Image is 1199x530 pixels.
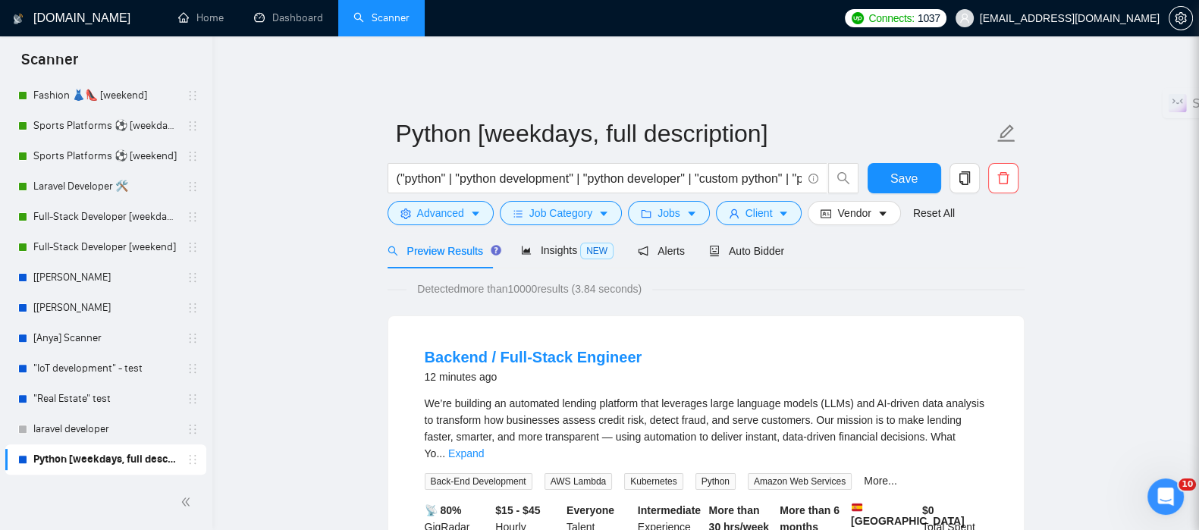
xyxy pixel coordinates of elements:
span: holder [187,120,199,132]
button: copy [949,163,980,193]
a: searchScanner [353,11,410,24]
span: Detected more than 10000 results (3.84 seconds) [406,281,652,297]
b: $15 - $45 [495,504,540,516]
span: user [729,208,739,219]
span: holder [187,89,199,102]
button: Средство выбора эмодзи [48,414,60,426]
span: Jobs [658,205,680,221]
span: info-circle [808,174,818,183]
span: holder [187,393,199,405]
span: Client [745,205,773,221]
b: [GEOGRAPHIC_DATA] [851,502,965,527]
span: holder [187,362,199,375]
span: 10 [1179,478,1196,491]
div: Dima говорит… [12,361,291,428]
span: search [829,171,858,185]
div: Хорошо, чуть позже отпишусь) [103,325,279,340]
button: Добавить вложение [24,414,36,426]
span: double-left [180,494,196,510]
span: user [959,13,970,24]
button: Save [868,163,941,193]
span: delete [989,171,1018,185]
a: dashboardDashboard [254,11,323,24]
p: В сети последние 15 мин [74,19,206,34]
a: Sports Platforms ⚽️ [weekdays] [33,111,177,141]
a: [[PERSON_NAME] [33,262,177,293]
button: Start recording [96,414,108,426]
textarea: Ваше сообщение... [13,382,290,408]
a: Expand [448,447,484,459]
button: Отправить сообщение… [260,408,284,432]
a: [[PERSON_NAME] [33,293,177,323]
span: Amazon Web Services [748,473,852,490]
span: caret-down [598,208,609,219]
a: [Anya] Scanner [33,323,177,353]
span: holder [187,241,199,253]
input: Scanner name... [396,114,993,152]
span: Kubernetes [624,473,683,490]
a: Laravel Developer 🛠️ [33,171,177,202]
a: "Real Estate" test [33,384,177,414]
div: есть) [250,141,279,156]
button: folderJobscaret-down [628,201,710,225]
img: upwork-logo.png [852,12,864,24]
span: caret-down [470,208,481,219]
span: caret-down [877,208,888,219]
div: Dima говорит… [12,57,291,132]
iframe: Intercom live chat [1147,478,1184,515]
a: laravel developer [33,414,177,444]
span: area-chart [521,245,532,256]
img: 🇪🇸 [852,502,862,513]
a: [URL][DOMAIN_NAME] [24,96,143,108]
span: caret-down [778,208,789,219]
button: settingAdvancedcaret-down [388,201,494,225]
a: "IoT development" - test [33,353,177,384]
div: спасибо! [230,175,279,190]
div: А если нету доступа, то вот с линкедина: [24,66,237,111]
b: 📡 80% [425,504,462,516]
a: setting [1169,12,1193,24]
a: Sports Platforms ⚽️ [weekend] [33,141,177,171]
span: AWS Lambda [545,473,613,490]
span: holder [187,150,199,162]
button: userClientcaret-down [716,201,802,225]
span: 1037 [918,10,940,27]
button: Главная [237,6,266,35]
span: notification [638,246,648,256]
div: есть) [238,132,291,165]
b: Everyone [567,504,614,516]
span: idcard [821,208,831,219]
span: holder [187,271,199,284]
span: Preview Results [388,245,497,257]
span: holder [187,302,199,314]
b: $ 0 [922,504,934,516]
span: setting [1169,12,1192,24]
div: А если нету доступа, то вот с линкедина:[URL][DOMAIN_NAME]Add reaction [12,57,249,120]
div: Не за что :) Там сразу можете забукать демку с нами по этой фиче, если интересно - только дайте м... [24,221,237,295]
span: Vendor [837,205,871,221]
div: Хорошо, чуть позже отпишусь) [91,316,291,350]
button: Средство выбора GIF-файла [72,414,84,426]
a: Reset All [913,205,955,221]
span: Save [890,169,918,188]
a: homeHome [178,11,224,24]
span: edit [997,124,1016,143]
a: Full-Stack Developer [weekdays] [33,202,177,232]
a: Fashion 👗👠 [weekend] [33,80,177,111]
button: idcardVendorcaret-down [808,201,900,225]
span: Python [695,473,736,490]
button: delete [988,163,1019,193]
div: We’re building an automated lending platform that leverages large language models (LLMs) and AI-d... [425,395,987,462]
div: Без проблем :)Add reaction [12,361,118,394]
a: More... [864,475,897,487]
span: holder [187,423,199,435]
a: Python [weekdays, full description] [33,444,177,475]
span: copy [950,171,979,185]
span: holder [187,332,199,344]
span: caret-down [686,208,697,219]
span: Back-End Development [425,473,532,490]
span: setting [400,208,411,219]
div: karina@exore.pro говорит… [12,132,291,167]
span: Connects: [868,10,914,27]
button: setting [1169,6,1193,30]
